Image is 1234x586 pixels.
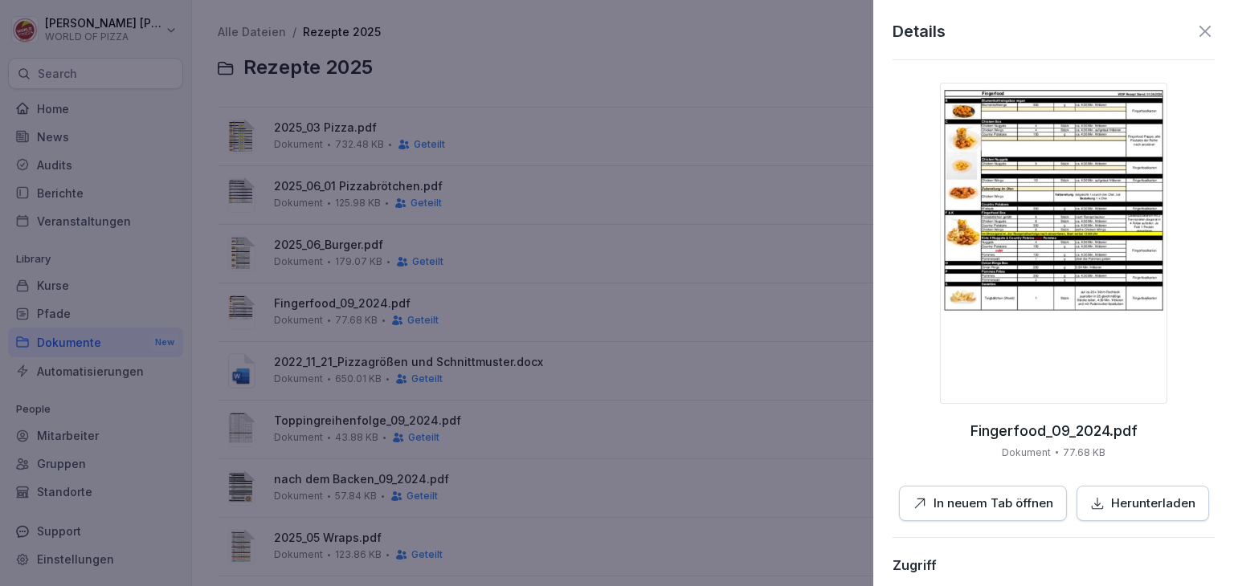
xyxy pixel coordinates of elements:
div: Zugriff [893,557,937,573]
p: Dokument [1002,446,1051,460]
button: In neuem Tab öffnen [899,486,1067,522]
p: In neuem Tab öffnen [934,494,1053,513]
p: Fingerfood_09_2024.pdf [970,423,1138,439]
p: Details [893,19,946,43]
p: 77.68 KB [1063,446,1105,460]
p: Herunterladen [1111,494,1195,513]
img: thumbnail [940,83,1167,404]
button: Herunterladen [1077,486,1209,522]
